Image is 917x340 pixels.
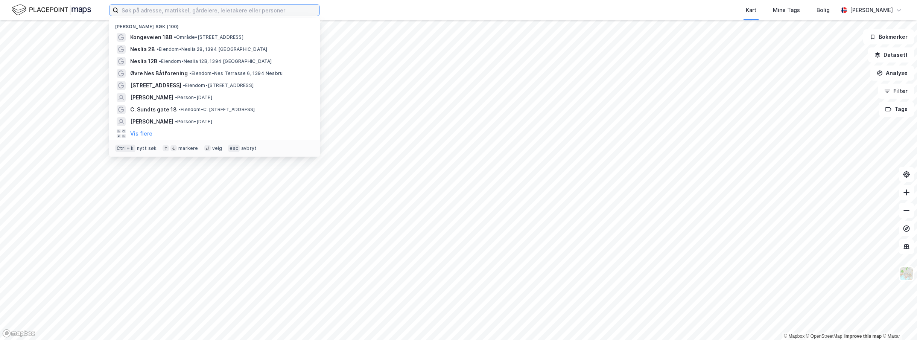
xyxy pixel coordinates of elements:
span: Neslia 28 [130,45,155,54]
span: Eiendom • Neslia 28, 1394 [GEOGRAPHIC_DATA] [157,46,267,52]
div: avbryt [241,145,257,151]
span: [PERSON_NAME] [130,93,173,102]
a: Improve this map [844,334,882,339]
button: Analyse [870,66,914,81]
button: Vis flere [130,129,152,138]
span: C. Sundts gate 18 [130,105,177,114]
span: Eiendom • C. [STREET_ADDRESS] [178,107,255,113]
div: esc [228,145,240,152]
span: Øvre Nes Båtforening [130,69,188,78]
span: Neslia 12B [130,57,157,66]
div: [PERSON_NAME] søk (100) [109,18,320,31]
div: Ctrl + k [115,145,135,152]
span: • [175,95,177,100]
span: • [159,58,161,64]
span: • [189,70,192,76]
a: Mapbox homepage [2,329,35,338]
input: Søk på adresse, matrikkel, gårdeiere, leietakere eller personer [119,5,319,16]
button: Tags [879,102,914,117]
div: Bolig [817,6,830,15]
div: [PERSON_NAME] [850,6,893,15]
div: nytt søk [137,145,157,151]
img: logo.f888ab2527a4732fd821a326f86c7f29.svg [12,3,91,17]
span: Person • [DATE] [175,119,212,125]
span: Eiendom • [STREET_ADDRESS] [183,82,254,88]
div: Mine Tags [773,6,800,15]
span: [STREET_ADDRESS] [130,81,181,90]
div: Kart [746,6,756,15]
span: Kongeveien 18B [130,33,172,42]
button: Bokmerker [863,29,914,44]
span: Eiendom • Nes Terrasse 6, 1394 Nesbru [189,70,283,76]
span: • [157,46,159,52]
span: • [183,82,185,88]
span: Eiendom • Neslia 12B, 1394 [GEOGRAPHIC_DATA] [159,58,272,64]
span: Område • [STREET_ADDRESS] [174,34,243,40]
div: Kontrollprogram for chat [879,304,917,340]
a: Mapbox [784,334,804,339]
span: • [175,119,177,124]
span: • [178,107,181,112]
span: Person • [DATE] [175,95,212,101]
iframe: Chat Widget [879,304,917,340]
div: markere [178,145,198,151]
button: Filter [878,84,914,99]
button: Datasett [868,47,914,63]
span: [PERSON_NAME] [130,117,173,126]
span: • [174,34,176,40]
a: OpenStreetMap [806,334,842,339]
img: Z [899,267,914,281]
div: velg [212,145,222,151]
